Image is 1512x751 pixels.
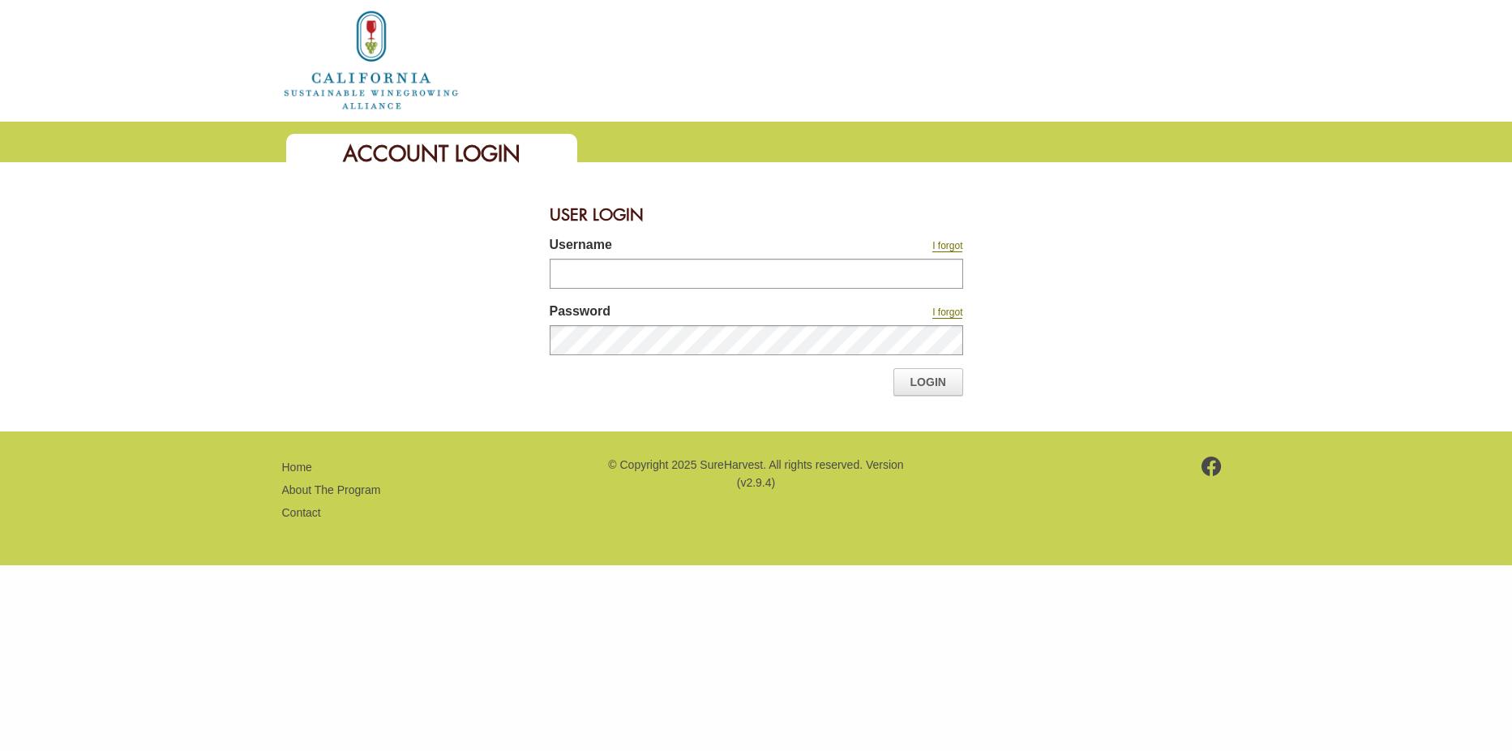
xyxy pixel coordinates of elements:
a: Contact [282,506,321,519]
a: I forgot [932,240,962,252]
img: logo_cswa2x.png [282,8,460,112]
div: User Login [550,195,963,235]
img: footer-facebook.png [1201,457,1222,476]
a: Home [282,52,460,66]
a: Home [282,461,312,474]
label: Username [550,235,817,259]
p: © Copyright 2025 SureHarvest. All rights reserved. Version (v2.9.4) [606,456,906,492]
a: About The Program [282,483,381,496]
label: Password [550,302,817,325]
span: Account Login [343,139,520,168]
a: Login [893,368,963,396]
a: I forgot [932,307,962,319]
